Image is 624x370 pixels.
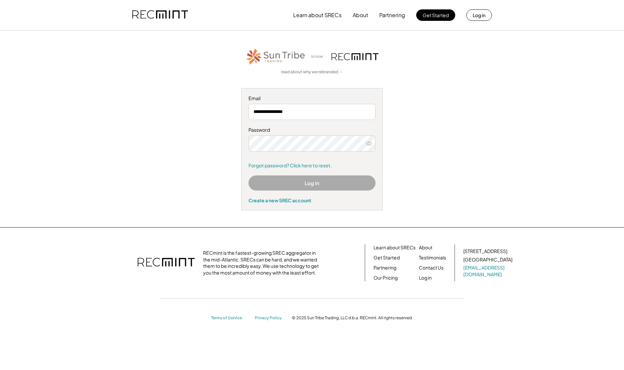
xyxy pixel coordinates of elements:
[248,162,376,169] a: Forgot password? Click here to reset.
[211,315,248,321] a: Terms of Service
[281,69,343,75] a: read about why we rebranded →
[466,9,492,21] button: Log in
[331,53,379,60] img: recmint-logotype%403x.png
[379,8,405,22] button: Partnering
[248,175,376,191] button: Log In
[245,47,306,66] img: STT_Horizontal_Logo%2B-%2BColor.png
[374,264,396,271] a: Partnering
[463,264,514,278] a: [EMAIL_ADDRESS][DOMAIN_NAME]
[203,250,322,276] div: RECmint is the fastest-growing SREC aggregator in the mid-Atlantic. SRECs can be hard, and we wan...
[138,251,195,275] img: recmint-logotype%403x.png
[463,248,507,255] div: [STREET_ADDRESS]
[416,9,455,21] button: Get Started
[374,254,400,261] a: Get Started
[255,315,285,321] a: Privacy Policy
[419,254,446,261] a: Testimonials
[292,315,413,321] div: © 2025 Sun Tribe Trading, LLC d.b.a. RECmint. All rights reserved.
[374,275,398,281] a: Our Pricing
[353,8,368,22] button: About
[248,197,376,203] div: Create a new SREC account
[374,244,416,251] a: Learn about SRECs
[309,54,328,59] div: is now
[132,4,188,27] img: recmint-logotype%403x.png
[293,8,342,22] button: Learn about SRECs
[419,275,432,281] a: Log in
[463,256,512,263] div: [GEOGRAPHIC_DATA]
[419,244,432,251] a: About
[248,95,376,102] div: Email
[419,264,443,271] a: Contact Us
[248,127,376,133] div: Password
